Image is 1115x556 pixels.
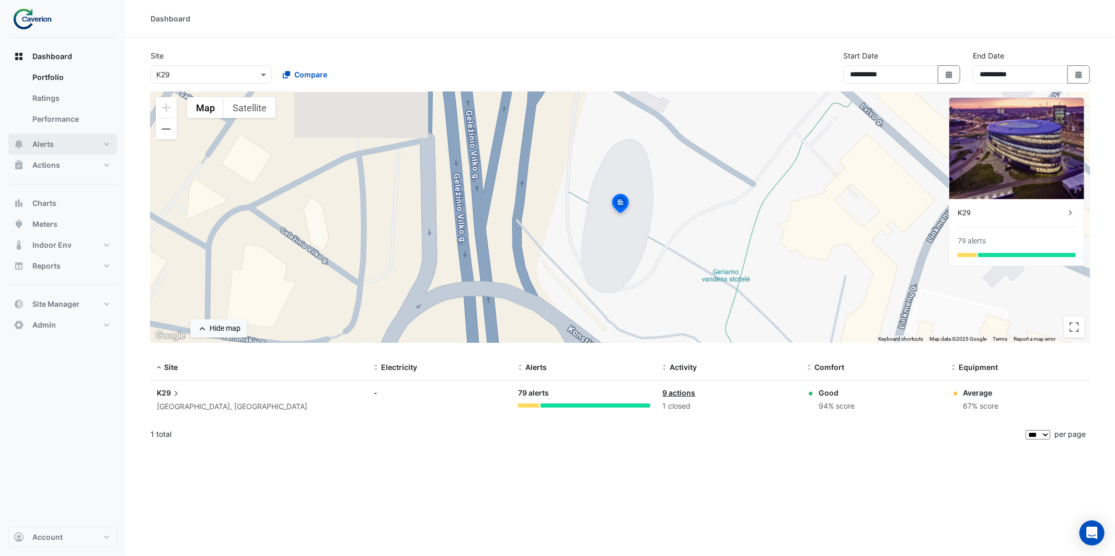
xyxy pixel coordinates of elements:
[8,527,117,548] button: Account
[14,240,24,250] app-icon: Indoor Env
[14,198,24,209] app-icon: Charts
[8,256,117,276] button: Reports
[1014,336,1055,342] a: Report a map error
[14,320,24,330] app-icon: Admin
[525,363,547,372] span: Alerts
[24,67,117,88] a: Portfolio
[518,387,650,399] div: 79 alerts
[963,400,999,412] div: 67% score
[8,155,117,176] button: Actions
[8,134,117,155] button: Alerts
[8,67,117,134] div: Dashboard
[814,363,844,372] span: Comfort
[157,387,181,399] span: K29
[1064,317,1085,338] button: Toggle fullscreen view
[843,50,878,61] label: Start Date
[8,235,117,256] button: Indoor Env
[945,70,954,79] fa-icon: Select Date
[153,329,188,343] img: Google
[14,160,24,170] app-icon: Actions
[14,219,24,229] app-icon: Meters
[32,261,61,271] span: Reports
[8,214,117,235] button: Meters
[32,198,56,209] span: Charts
[32,532,63,542] span: Account
[973,50,1004,61] label: End Date
[949,98,1084,199] img: K29
[32,240,72,250] span: Indoor Env
[294,69,327,80] span: Compare
[156,119,177,140] button: Zoom out
[153,329,188,343] a: Open this area in Google Maps (opens a new window)
[164,363,178,372] span: Site
[8,46,117,67] button: Dashboard
[24,109,117,130] a: Performance
[963,387,999,398] div: Average
[958,207,1065,218] div: K29
[1079,520,1105,546] div: Open Intercom Messenger
[151,13,190,24] div: Dashboard
[276,65,334,84] button: Compare
[14,299,24,309] app-icon: Site Manager
[993,336,1007,342] a: Terms
[819,387,855,398] div: Good
[32,139,54,149] span: Alerts
[959,363,998,372] span: Equipment
[32,299,79,309] span: Site Manager
[151,50,164,61] label: Site
[14,139,24,149] app-icon: Alerts
[24,88,117,109] a: Ratings
[1054,430,1086,438] span: per page
[32,219,58,229] span: Meters
[13,8,60,29] img: Company Logo
[156,97,177,118] button: Zoom in
[190,319,247,338] button: Hide map
[14,51,24,62] app-icon: Dashboard
[8,294,117,315] button: Site Manager
[157,401,361,413] div: [GEOGRAPHIC_DATA], [GEOGRAPHIC_DATA]
[958,236,986,247] div: 79 alerts
[32,160,60,170] span: Actions
[819,400,855,412] div: 94% score
[663,388,696,397] a: 9 actions
[32,320,56,330] span: Admin
[374,387,505,398] div: -
[1074,70,1084,79] fa-icon: Select Date
[929,336,986,342] span: Map data ©2025 Google
[14,261,24,271] app-icon: Reports
[8,315,117,335] button: Admin
[878,335,923,343] button: Keyboard shortcuts
[32,51,72,62] span: Dashboard
[609,192,632,217] img: site-pin-selected.svg
[381,363,417,372] span: Electricity
[670,363,697,372] span: Activity
[187,97,224,118] button: Show street map
[663,400,795,412] div: 1 closed
[8,193,117,214] button: Charts
[210,323,240,334] div: Hide map
[151,421,1024,447] div: 1 total
[224,97,275,118] button: Show satellite imagery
